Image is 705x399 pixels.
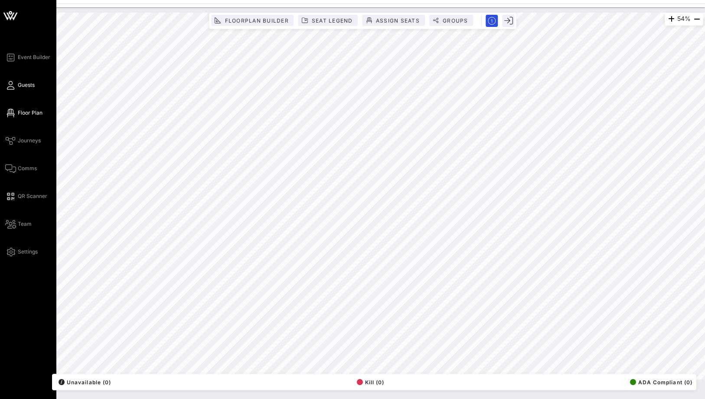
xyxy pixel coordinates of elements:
[56,376,111,388] button: /Unavailable (0)
[18,220,32,228] span: Team
[5,191,47,201] a: QR Scanner
[5,52,50,63] a: Event Builder
[357,379,385,386] span: Kill (0)
[18,53,50,61] span: Event Builder
[311,17,353,24] span: Seat Legend
[5,219,32,229] a: Team
[5,135,41,146] a: Journeys
[224,17,288,24] span: Floorplan Builder
[18,81,35,89] span: Guests
[18,165,37,172] span: Comms
[59,379,111,386] span: Unavailable (0)
[627,376,692,388] button: ADA Compliant (0)
[5,247,38,257] a: Settings
[5,108,42,118] a: Floor Plan
[442,17,468,24] span: Groups
[362,15,425,26] button: Assign Seats
[5,80,35,90] a: Guests
[354,376,385,388] button: Kill (0)
[429,15,473,26] button: Groups
[5,163,37,174] a: Comms
[630,379,692,386] span: ADA Compliant (0)
[375,17,420,24] span: Assign Seats
[665,13,703,26] div: 54%
[18,109,42,117] span: Floor Plan
[18,137,41,145] span: Journeys
[18,248,38,256] span: Settings
[211,15,294,26] button: Floorplan Builder
[59,379,65,385] div: /
[298,15,358,26] button: Seat Legend
[18,192,47,200] span: QR Scanner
